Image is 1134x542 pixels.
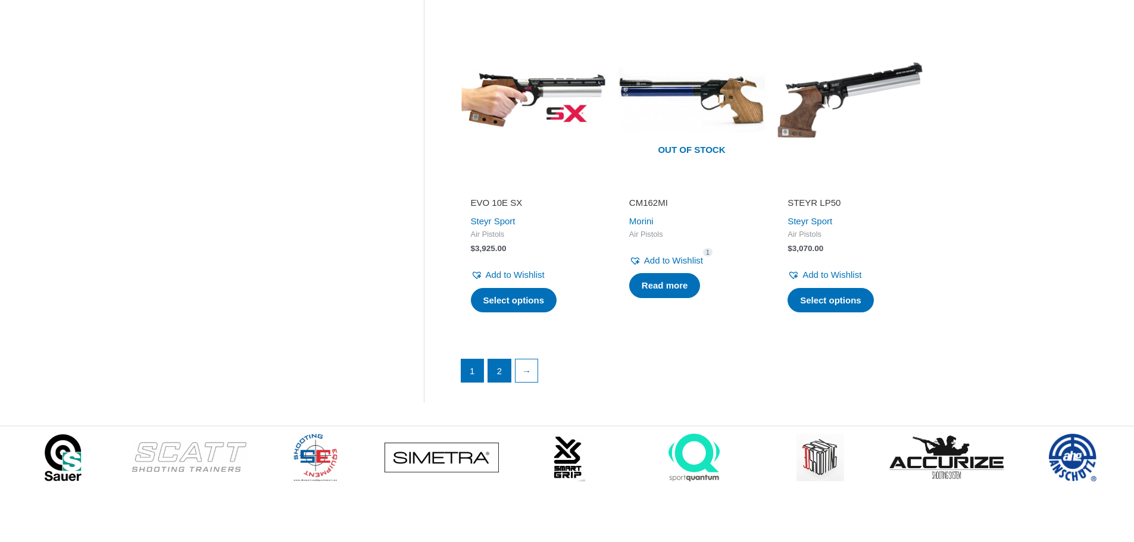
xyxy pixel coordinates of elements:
[471,230,596,240] span: Air Pistols
[788,216,832,226] a: Steyr Sport
[629,180,754,195] iframe: Customer reviews powered by Trustpilot
[471,216,516,226] a: Steyr Sport
[788,244,792,253] span: $
[788,230,913,240] span: Air Pistols
[471,288,557,313] a: Select options for “EVO 10E SX”
[627,137,756,164] span: Out of stock
[471,197,596,213] a: EVO 10E SX
[629,273,701,298] a: Select options for “CM162MI”
[644,255,703,265] span: Add to Wishlist
[629,197,754,209] h2: CM162MI
[516,359,538,382] a: →
[460,359,924,389] nav: Product Pagination
[471,244,476,253] span: $
[471,244,507,253] bdi: 3,925.00
[788,197,913,209] h2: STEYR LP50
[471,267,545,283] a: Add to Wishlist
[629,230,754,240] span: Air Pistols
[460,27,607,173] img: EVO 10E SX
[486,270,545,280] span: Add to Wishlist
[788,180,913,195] iframe: Customer reviews powered by Trustpilot
[629,216,654,226] a: Morini
[471,197,596,209] h2: EVO 10E SX
[802,270,861,280] span: Add to Wishlist
[488,359,511,382] a: Page 2
[788,197,913,213] a: STEYR LP50
[629,197,754,213] a: CM162MI
[788,288,874,313] a: Select options for “STEYR LP50”
[703,248,713,257] span: 1
[629,252,703,269] a: Add to Wishlist
[471,180,596,195] iframe: Customer reviews powered by Trustpilot
[461,359,484,382] span: Page 1
[788,244,823,253] bdi: 3,070.00
[788,267,861,283] a: Add to Wishlist
[618,27,765,173] a: Out of stock
[777,27,923,173] img: STEYR LP50
[618,27,765,173] img: CM162MI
